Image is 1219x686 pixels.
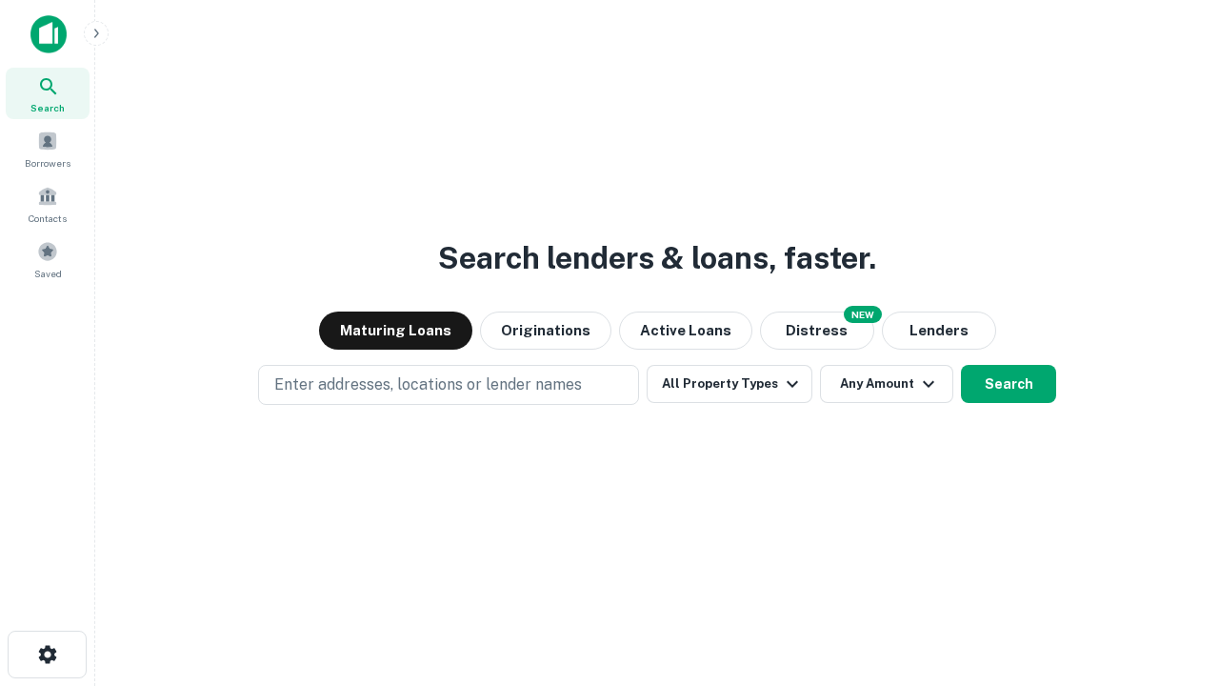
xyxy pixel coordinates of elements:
[820,365,953,403] button: Any Amount
[30,15,67,53] img: capitalize-icon.png
[647,365,812,403] button: All Property Types
[438,235,876,281] h3: Search lenders & loans, faster.
[760,312,874,350] button: Search distressed loans with lien and other non-mortgage details.
[29,211,67,226] span: Contacts
[844,306,882,323] div: NEW
[6,68,90,119] a: Search
[34,266,62,281] span: Saved
[1124,534,1219,625] iframe: Chat Widget
[6,178,90,230] a: Contacts
[619,312,752,350] button: Active Loans
[25,155,70,171] span: Borrowers
[30,100,65,115] span: Search
[961,365,1056,403] button: Search
[882,312,996,350] button: Lenders
[6,233,90,285] a: Saved
[6,123,90,174] a: Borrowers
[480,312,611,350] button: Originations
[274,373,582,396] p: Enter addresses, locations or lender names
[258,365,639,405] button: Enter addresses, locations or lender names
[319,312,472,350] button: Maturing Loans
